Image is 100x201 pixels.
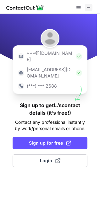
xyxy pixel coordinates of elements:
[27,66,73,79] p: [EMAIL_ADDRESS][DOMAIN_NAME]
[6,4,44,11] img: ContactOut v5.3.10
[76,70,82,76] img: Check Icon
[27,50,73,63] p: ***@[DOMAIN_NAME]
[13,119,87,132] p: Contact any professional instantly by work/personal emails or phone.
[13,154,87,167] button: Login
[13,137,87,149] button: Sign up for free
[18,83,24,89] img: https://contactout.com/extension/app/static/media/login-phone-icon.bacfcb865e29de816d437549d7f4cb...
[40,158,60,164] span: Login
[41,29,59,48] img: L. David Marquet
[18,70,24,76] img: https://contactout.com/extension/app/static/media/login-work-icon.638a5007170bc45168077fde17b29a1...
[18,53,24,60] img: https://contactout.com/extension/app/static/media/login-email-icon.f64bce713bb5cd1896fef81aa7b14a...
[76,53,82,60] img: Check Icon
[29,140,71,146] span: Sign up for free
[13,101,87,117] h1: Sign up to get L.’s contact details (it’s free!)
